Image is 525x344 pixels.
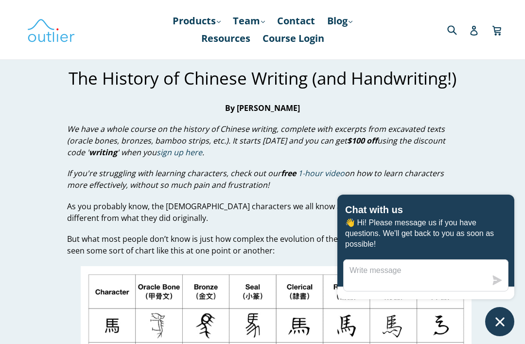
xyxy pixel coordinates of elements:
[281,168,296,179] strong: free
[67,234,452,256] span: But what most people don’t know is just how complex the evolution of the script was. Most of us w...
[445,19,472,39] input: Search
[298,168,345,179] a: 1-hour video
[69,67,456,90] span: The History of Chinese Writing (and Handwriting!)
[67,201,433,223] span: As you probably know, the [DEMOGRAPHIC_DATA] characters we all know and love [DATE] look quite di...
[196,30,255,47] a: Resources
[157,147,202,158] a: sign up here
[27,16,75,44] img: Outlier Linguistics
[258,30,329,47] a: Course Login
[322,12,357,30] a: Blog
[228,12,270,30] a: Team
[89,147,117,158] strong: writing
[67,168,444,190] span: If you're struggling with learning characters, check out our on how to learn characters more effe...
[334,195,517,336] inbox-online-store-chat: Shopify online store chat
[67,124,445,158] span: We have a whole course on the history of Chinese writing, complete with excerpts from excavated t...
[168,12,226,30] a: Products
[272,12,320,30] a: Contact
[225,103,300,113] strong: By [PERSON_NAME]
[347,135,377,146] strong: $100 off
